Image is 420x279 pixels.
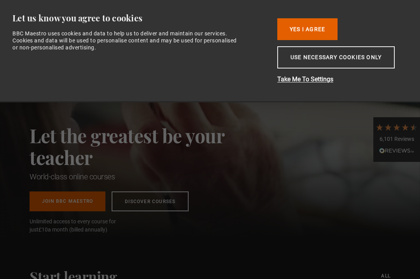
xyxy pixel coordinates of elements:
[30,218,135,234] span: Unlimited access to every course for just a month (billed annually)
[379,148,414,153] img: REVIEWS.io
[112,191,189,211] a: Discover Courses
[30,171,259,182] h1: World-class online courses
[30,191,105,211] a: Join BBC Maestro
[30,125,259,168] h2: Let the greatest be your teacher
[277,75,402,84] button: Take Me To Settings
[375,147,418,156] div: Read All Reviews
[277,46,395,68] button: Use necessary cookies only
[12,30,240,51] div: BBC Maestro uses cookies and data to help us to deliver and maintain our services. Cookies and da...
[375,123,418,132] div: 4.7 Stars
[12,12,265,24] div: Let us know you agree to cookies
[373,117,420,162] div: 6,101 ReviewsRead All Reviews
[277,18,338,40] button: Yes I Agree
[375,135,418,143] div: 6,101 Reviews
[38,226,48,233] span: £10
